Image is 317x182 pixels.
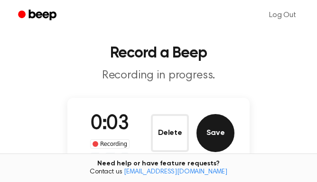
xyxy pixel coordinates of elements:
div: Recording [90,139,130,149]
button: Delete Audio Record [151,114,189,152]
a: Beep [11,6,65,25]
button: Save Audio Record [196,114,234,152]
a: Log Out [260,4,306,27]
h1: Record a Beep [11,46,306,61]
span: Contact us [6,168,311,177]
p: Recording in progress. [11,68,306,83]
span: 0:03 [91,114,129,134]
a: [EMAIL_ADDRESS][DOMAIN_NAME] [124,169,227,175]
